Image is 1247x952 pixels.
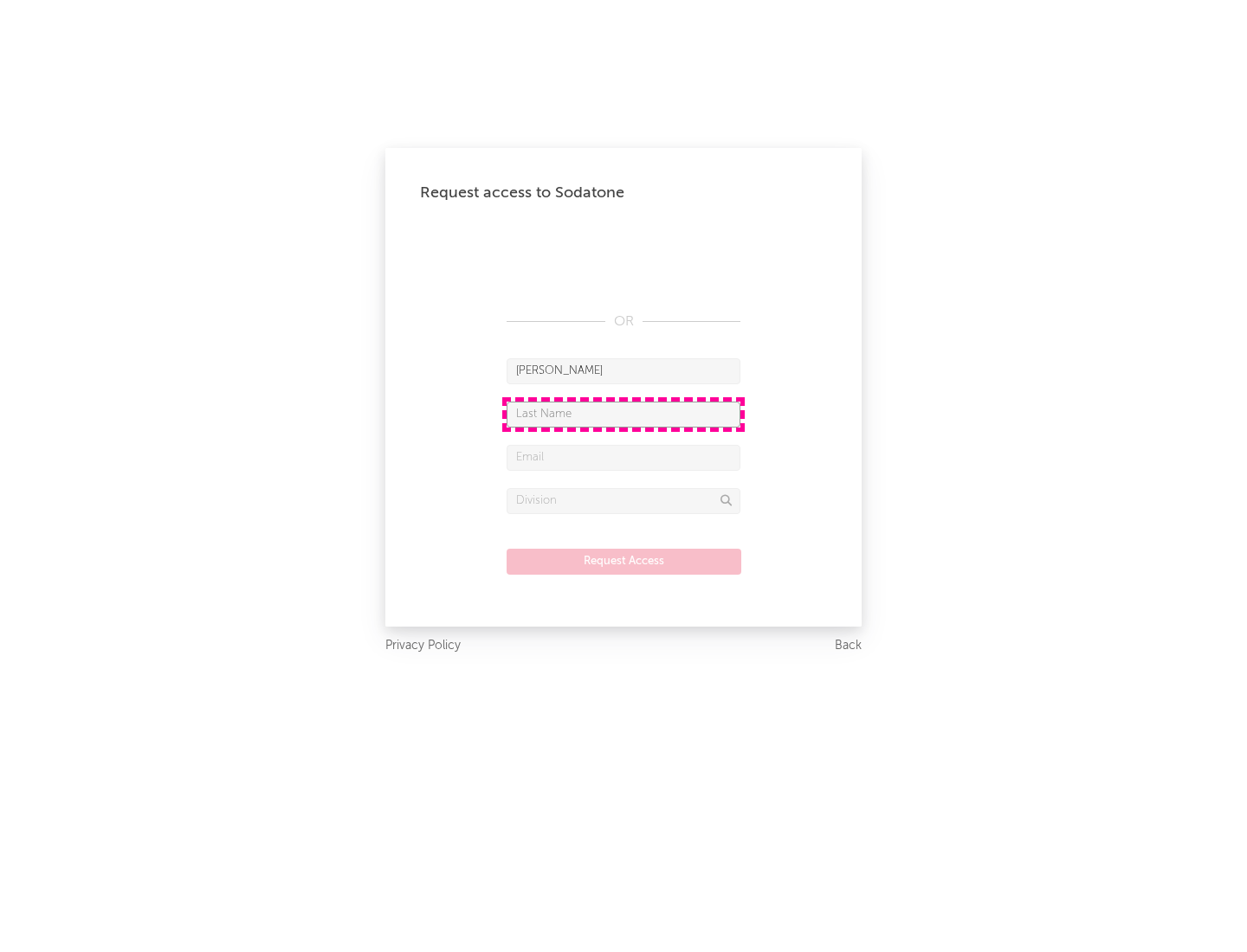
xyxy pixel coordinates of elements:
div: Request access to Sodatone [420,183,827,203]
input: Email [507,445,740,471]
input: First Name [507,358,740,384]
button: Request Access [507,549,741,575]
input: Last Name [507,402,740,428]
a: Privacy Policy [385,635,461,657]
input: Division [507,488,740,514]
div: OR [507,312,740,332]
a: Back [835,635,862,657]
